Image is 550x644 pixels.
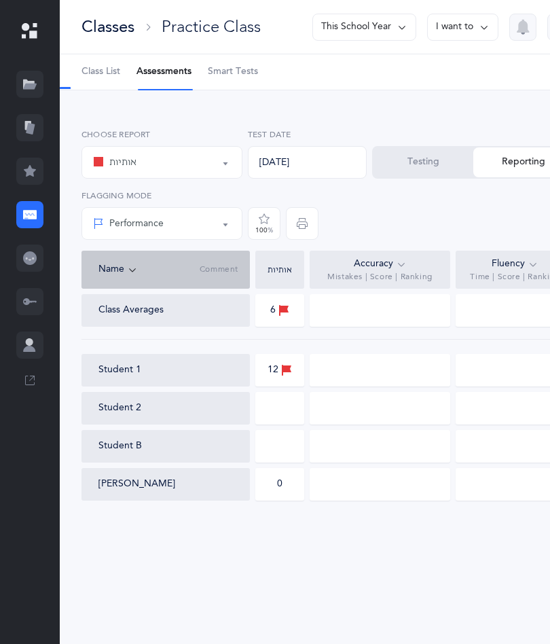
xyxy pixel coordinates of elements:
span: Smart Tests [208,65,258,79]
div: [DATE] [248,146,367,179]
div: 6 [270,303,289,318]
label: Test Date [248,128,367,141]
span: Class List [81,65,120,79]
div: Fluency [492,257,538,272]
span: Mistakes | Score | Ranking [327,272,433,283]
button: Performance [81,207,242,240]
div: 0 [277,478,282,491]
div: אותיות [93,154,136,171]
div: Practice Class [162,16,261,38]
div: Name [98,262,200,277]
div: 100 [255,227,273,234]
div: 12 [268,363,292,378]
button: Student B [98,440,142,453]
button: [PERSON_NAME] [98,478,175,491]
div: Classes [81,16,134,38]
span: % [268,226,273,234]
button: This School Year [312,14,416,41]
button: אותיות [81,146,242,179]
div: Performance [93,217,164,231]
span: Comment [200,264,238,275]
button: I want to [427,14,498,41]
div: Class Averages [98,304,164,317]
button: Testing [373,147,473,177]
label: Flagging Mode [81,190,242,202]
button: 100% [248,207,280,240]
label: Choose report [81,128,242,141]
div: אותיות [259,266,301,274]
div: Accuracy [354,257,407,272]
button: Student 2 [98,401,141,415]
button: Student 1 [98,363,141,377]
